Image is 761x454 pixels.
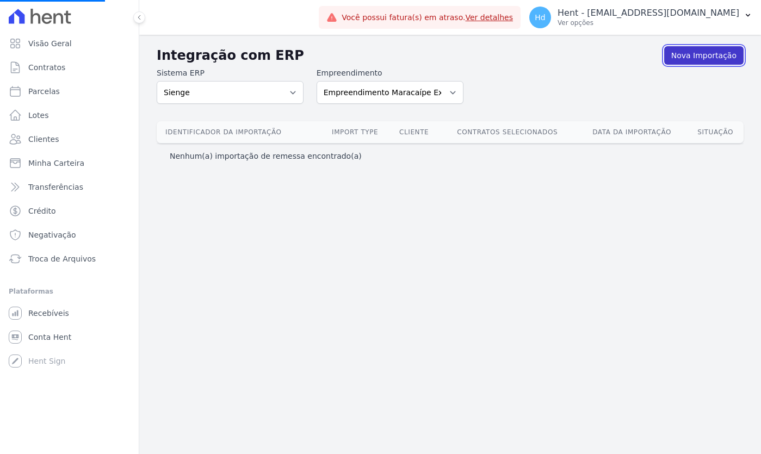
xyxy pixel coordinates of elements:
span: Contratos [28,62,65,73]
th: Situação [687,121,744,143]
div: Plataformas [9,285,130,298]
label: Empreendimento [317,67,463,79]
a: Contratos [4,57,134,78]
th: Contratos Selecionados [438,121,577,143]
span: Recebíveis [28,308,69,319]
span: Parcelas [28,86,60,97]
h2: Integração com ERP [157,46,664,65]
a: Lotes [4,104,134,126]
span: Você possui fatura(s) em atraso. [342,12,513,23]
a: Nova Importação [664,46,744,65]
span: Negativação [28,229,76,240]
a: Crédito [4,200,134,222]
span: Hd [535,14,545,21]
p: Nenhum(a) importação de remessa encontrado(a) [170,151,362,161]
a: Recebíveis [4,302,134,324]
th: Identificador da Importação [157,121,320,143]
a: Minha Carteira [4,152,134,174]
a: Transferências [4,176,134,198]
th: Import type [320,121,390,143]
th: Data da Importação [577,121,687,143]
a: Clientes [4,128,134,150]
a: Troca de Arquivos [4,248,134,270]
p: Ver opções [558,18,739,27]
a: Ver detalhes [465,13,513,22]
a: Conta Hent [4,326,134,348]
span: Visão Geral [28,38,72,49]
span: Conta Hent [28,332,71,343]
p: Hent - [EMAIL_ADDRESS][DOMAIN_NAME] [558,8,739,18]
a: Negativação [4,224,134,246]
span: Minha Carteira [28,158,84,169]
span: Transferências [28,182,83,192]
span: Crédito [28,206,56,216]
button: Hd Hent - [EMAIL_ADDRESS][DOMAIN_NAME] Ver opções [521,2,761,33]
a: Parcelas [4,80,134,102]
span: Lotes [28,110,49,121]
span: Clientes [28,134,59,145]
a: Visão Geral [4,33,134,54]
th: Cliente [390,121,438,143]
label: Sistema ERP [157,67,304,79]
span: Troca de Arquivos [28,253,96,264]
